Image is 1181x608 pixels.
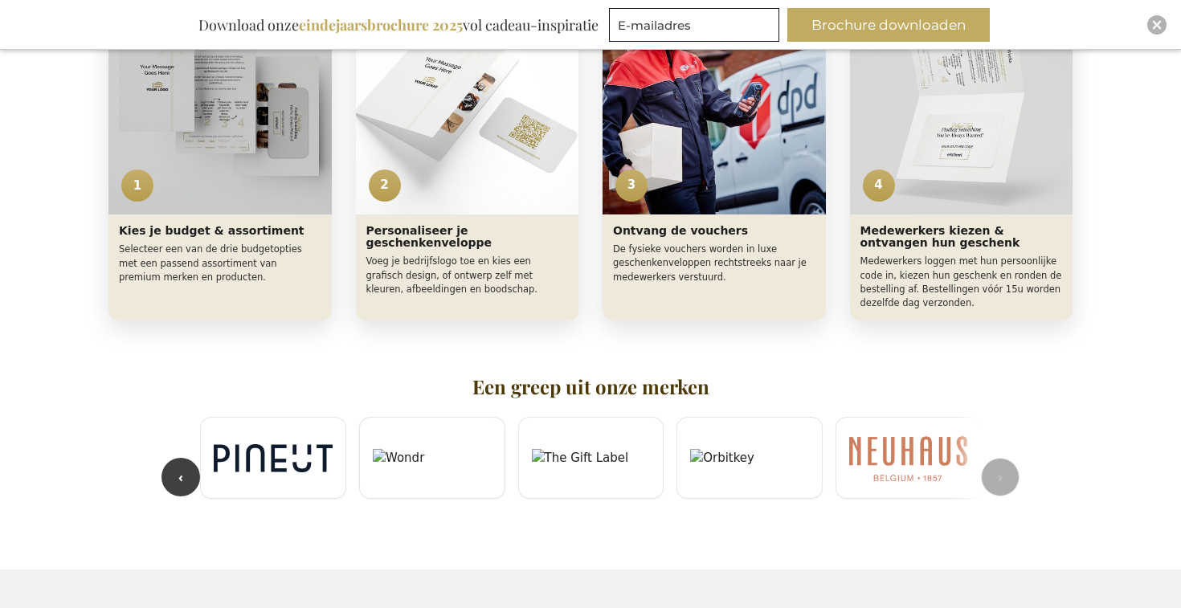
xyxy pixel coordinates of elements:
img: Wondr [373,449,492,467]
p: De fysieke vouchers worden in luxe geschenkenveloppen rechtstreeks naar je medewerkers verstuurd. [613,243,815,284]
span: 3 [615,169,648,202]
input: E-mailadres [609,8,779,42]
span: 2 [369,169,401,202]
h2: Een greep uit onze merken [200,377,981,398]
form: marketing offers and promotions [609,8,784,47]
img: Orbitkey [690,449,809,467]
h3: Ontvang de vouchers [613,225,815,237]
section: Merken carrousel [149,377,1032,512]
div: Download onze vol cadeau-inspiratie [191,8,606,42]
span: 1 [121,169,153,202]
p: Voeg je bedrijfslogo toe en kies een grafisch design, of ontwerp zelf met kleuren, afbeeldingen e... [366,255,569,296]
p: Selecteer een van de drie budgetopties met een passend assortiment van premium merken en producten. [119,243,321,284]
h3: Kies je budget & assortiment [119,225,321,237]
button: Vorige merken [161,458,200,496]
div: Close [1147,15,1167,35]
span: 4 [863,169,895,202]
img: Close [1152,20,1162,30]
h3: Medewerkers kiezen & ontvangen hun geschenk [860,225,1063,250]
p: Medewerkers loggen met hun persoonlijke code in, kiezen hun geschenk en ronden de bestelling af. ... [860,255,1063,310]
img: The Gift Label [532,449,651,467]
img: Pineut [214,444,333,472]
img: Neuhaus [849,435,968,480]
button: Brochure downloaden [787,8,990,42]
h3: Personaliseer je geschenkenveloppe [366,225,569,250]
b: eindejaarsbrochure 2025 [299,15,463,35]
